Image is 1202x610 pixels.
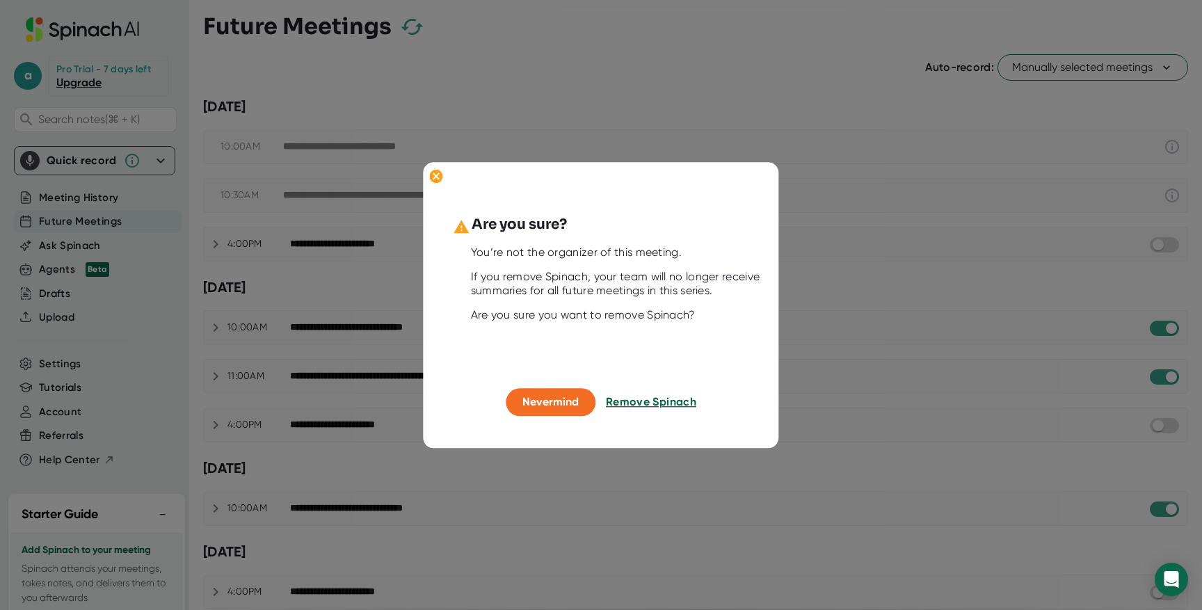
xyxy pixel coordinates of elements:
span: Remove Spinach [606,396,696,409]
div: You’re not the organizer of this meeting. [471,246,766,260]
span: Nevermind [522,396,579,409]
div: If you remove Spinach, your team will no longer receive summaries for all future meetings in this... [471,271,766,298]
button: Remove Spinach [606,389,696,417]
div: Are you sure you want to remove Spinach? [471,309,766,323]
div: Open Intercom Messenger [1155,563,1188,596]
button: Nevermind [506,389,595,417]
